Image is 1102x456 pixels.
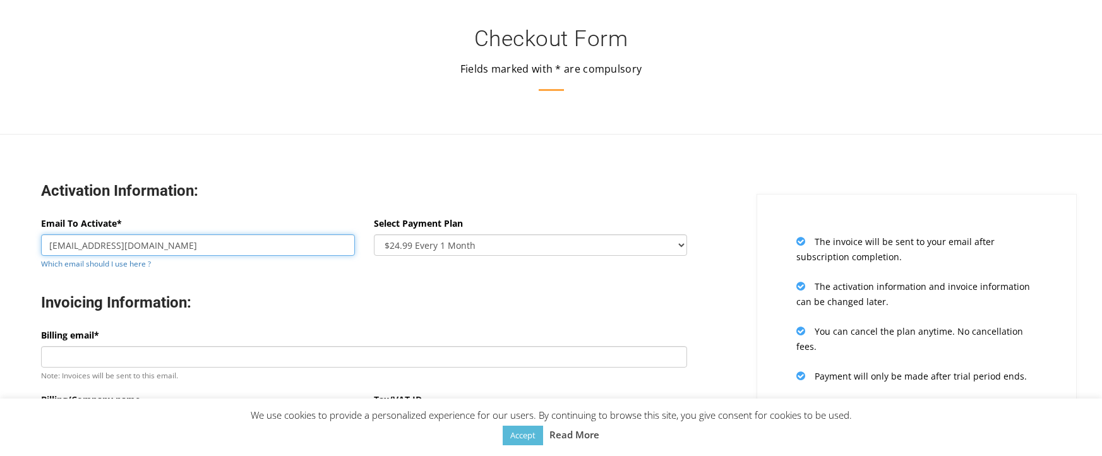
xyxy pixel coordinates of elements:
[796,279,1037,309] p: The activation information and invoice information can be changed later.
[374,216,463,231] label: Select Payment Plan
[41,181,687,201] h3: Activation Information:
[251,409,852,441] span: We use cookies to provide a personalized experience for our users. By continuing to browse this s...
[549,427,599,442] a: Read More
[503,426,543,445] a: Accept
[374,392,422,407] label: Tax/VAT ID
[796,234,1037,265] p: The invoice will be sent to your email after subscription completion.
[796,323,1037,354] p: You can cancel the plan anytime. No cancellation fees.
[41,370,178,380] small: Note: Invoices will be sent to this email.
[796,398,1037,429] p: For any help, you can use live chat or mail us at [EMAIL_ADDRESS][DOMAIN_NAME] .
[41,216,122,231] label: Email To Activate*
[41,328,99,343] label: Billing email*
[41,234,355,256] input: Enter email
[41,293,687,313] h3: Invoicing Information:
[41,258,151,268] a: Which email should I use here ?
[41,392,140,407] label: Billing/Company name
[796,368,1037,384] p: Payment will only be made after trial period ends.
[1039,395,1102,456] iframe: Chat Widget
